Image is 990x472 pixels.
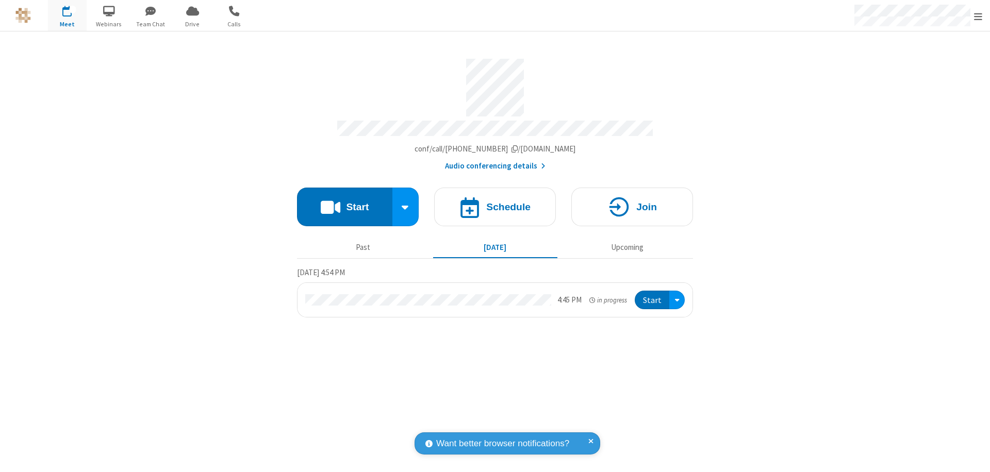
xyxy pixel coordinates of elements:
[70,6,76,13] div: 1
[964,445,982,465] iframe: Chat
[297,267,345,277] span: [DATE] 4:54 PM
[415,143,576,155] button: Copy my meeting room linkCopy my meeting room link
[434,188,556,226] button: Schedule
[445,160,546,172] button: Audio conferencing details
[486,202,531,212] h4: Schedule
[48,20,87,29] span: Meet
[415,144,576,154] span: Copy my meeting room link
[392,188,419,226] div: Start conference options
[90,20,128,29] span: Webinars
[636,202,657,212] h4: Join
[297,266,693,318] section: Today's Meetings
[565,238,689,257] button: Upcoming
[301,238,425,257] button: Past
[589,295,627,305] em: in progress
[635,291,669,310] button: Start
[669,291,685,310] div: Open menu
[557,294,582,306] div: 4:45 PM
[571,188,693,226] button: Join
[433,238,557,257] button: [DATE]
[173,20,212,29] span: Drive
[215,20,254,29] span: Calls
[131,20,170,29] span: Team Chat
[297,51,693,172] section: Account details
[436,437,569,450] span: Want better browser notifications?
[346,202,369,212] h4: Start
[15,8,31,23] img: QA Selenium DO NOT DELETE OR CHANGE
[297,188,392,226] button: Start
